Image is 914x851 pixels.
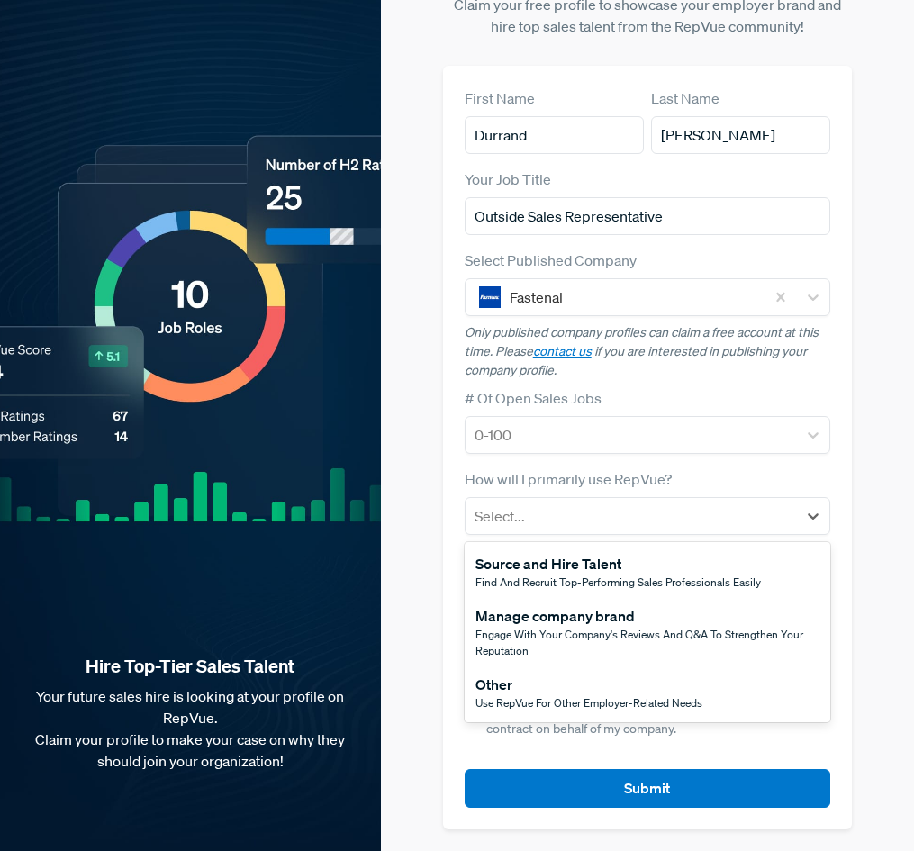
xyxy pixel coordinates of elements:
button: Submit [465,769,830,808]
label: First Name [465,87,535,109]
div: Manage company brand [475,605,819,627]
div: Source and Hire Talent [475,553,761,575]
p: Only published company profiles can claim a free account at this time. Please if you are interest... [465,323,830,380]
label: How will I primarily use RepVue? [465,468,672,490]
input: First Name [465,116,644,154]
input: Title [465,197,830,235]
span: Engage with your company's reviews and Q&A to strengthen your reputation [475,627,803,658]
label: # Of Open Sales Jobs [465,387,602,409]
a: contact us [533,343,592,359]
strong: Hire Top-Tier Sales Talent [29,655,352,678]
span: Find and recruit top-performing sales professionals easily [475,575,761,590]
input: Last Name [651,116,830,154]
img: Fastenal [479,286,501,308]
span: Use RepVue for other employer-related needs [475,695,702,711]
p: Your future sales hire is looking at your profile on RepVue. Claim your profile to make your case... [29,685,352,772]
label: Your Job Title [465,168,551,190]
label: Select Published Company [465,249,637,271]
label: Last Name [651,87,719,109]
div: Other [475,674,702,695]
